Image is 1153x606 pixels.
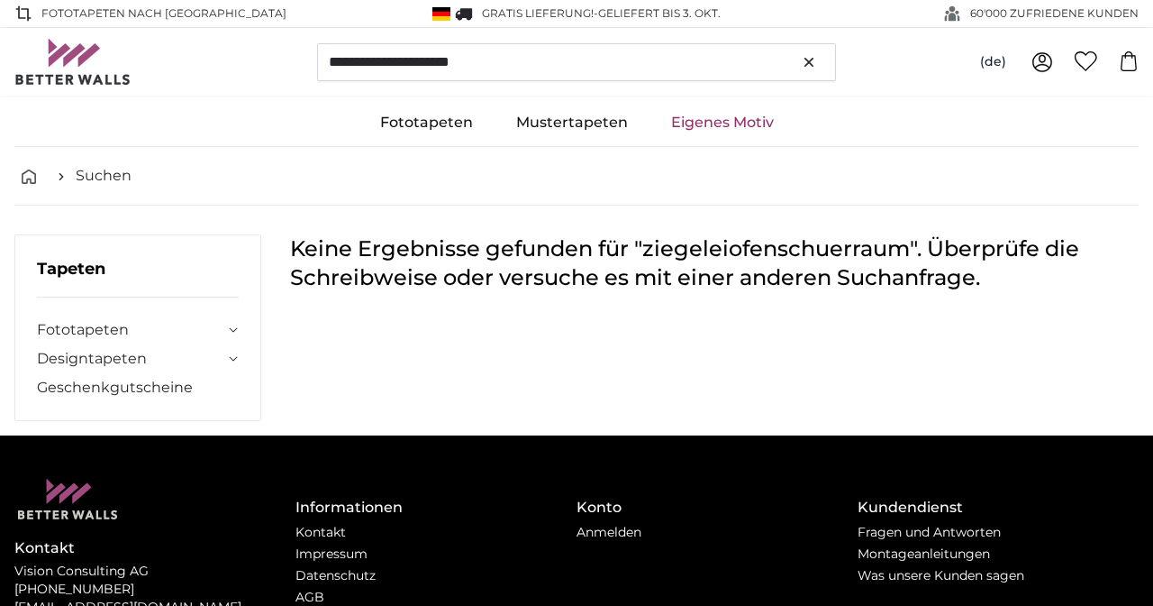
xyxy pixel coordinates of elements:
a: AGB [295,589,324,605]
a: Anmelden [576,524,641,540]
span: Geliefert bis 3. Okt. [598,6,721,20]
a: Fototapeten [359,99,495,146]
a: Montageanleitungen [858,546,990,562]
img: Betterwalls [14,39,132,85]
img: Deutschland [432,7,450,21]
a: Datenschutz [295,567,376,583]
a: Designtapeten [37,348,224,370]
h4: Kontakt [14,537,295,559]
h4: Konto [576,497,858,519]
a: Kontakt [295,524,346,540]
h4: Kundendienst [858,497,1139,519]
a: Impressum [295,546,368,562]
a: Was unsere Kunden sagen [858,567,1024,583]
nav: breadcrumbs [14,147,1139,206]
h3: Tapeten [37,257,239,298]
a: Fragen und Antworten [858,524,1001,540]
span: 60'000 ZUFRIEDENE KUNDEN [970,5,1139,22]
h4: Informationen [295,497,576,519]
summary: Designtapeten [37,348,239,370]
a: Eigenes Motiv [649,99,795,146]
h1: Keine Ergebnisse gefunden für "ziegeleiofenschuerraum". Überprüfe die Schreibweise oder versuche ... [290,234,1139,292]
span: - [594,6,721,20]
button: (de) [966,46,1021,78]
a: Suchen [76,165,132,187]
summary: Fototapeten [37,319,239,341]
a: Mustertapeten [495,99,649,146]
a: Geschenkgutscheine [37,377,239,399]
span: GRATIS Lieferung! [482,6,594,20]
a: Fototapeten [37,319,224,341]
span: Fototapeten nach [GEOGRAPHIC_DATA] [41,5,286,22]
